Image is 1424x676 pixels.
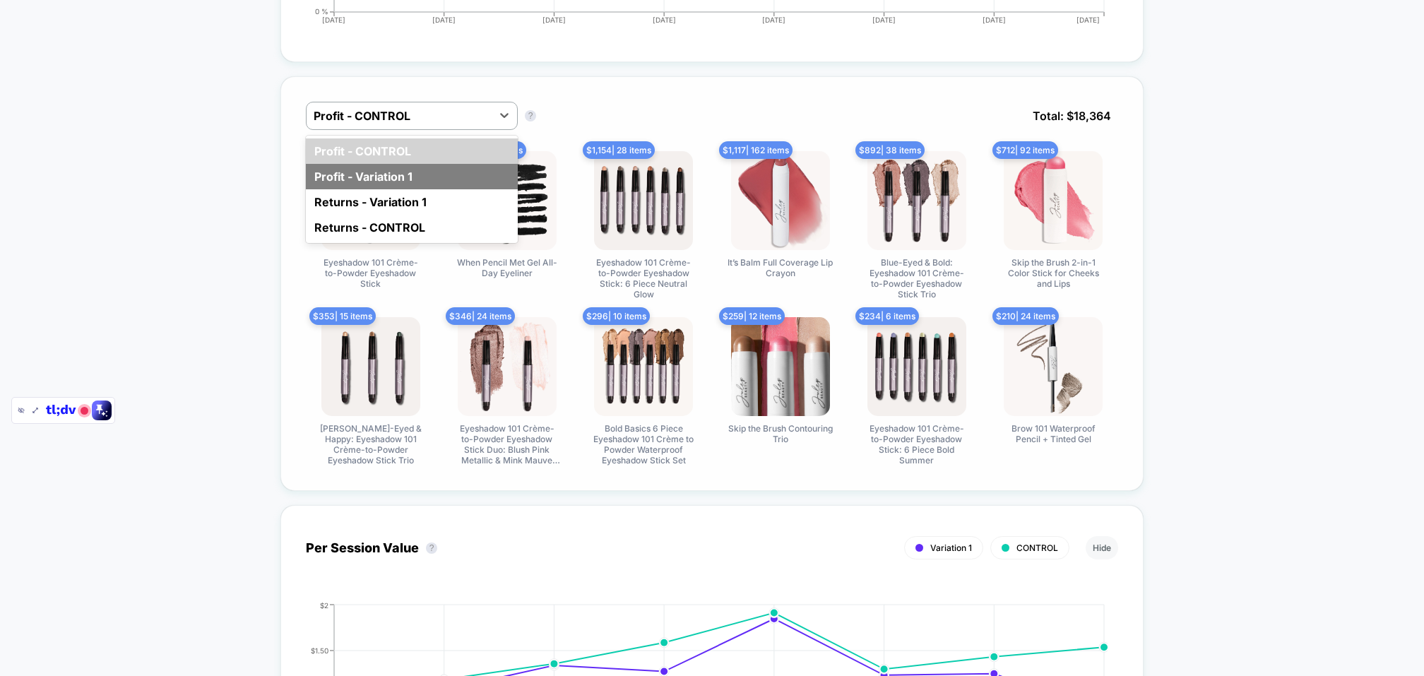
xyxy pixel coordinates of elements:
[1077,16,1100,24] tspan: [DATE]
[1000,257,1106,289] span: Skip the Brush 2-in-1 Color Stick for Cheeks and Lips
[591,257,696,300] span: Eyeshadow 101 Crème-to-Powder Eyeshadow Stick: 6 Piece Neutral Glow
[992,307,1059,325] span: $ 210 | 24 items
[315,7,328,16] tspan: 0 %
[525,110,536,121] button: ?
[311,646,328,654] tspan: $1.50
[1000,423,1106,444] span: Brow 101 Waterproof Pencil + Tinted Gel
[320,600,328,609] tspan: $2
[731,317,830,416] img: Skip the Brush Contouring Trio
[728,257,833,278] span: It’s Balm Full Coverage Lip Crayon
[318,257,424,289] span: Eyeshadow 101 Crème-to-Powder Eyeshadow Stick
[321,317,420,416] img: Hazel-Eyed & Happy: Eyeshadow 101 Crème-to-Powder Eyeshadow Stick Trio
[594,151,693,250] img: Eyeshadow 101 Crème-to-Powder Eyeshadow Stick: 6 Piece Neutral Glow
[855,141,925,159] span: $ 892 | 38 items
[591,423,696,466] span: Bold Basics 6 Piece Eyeshadow 101 Crème to Powder Waterproof Eyeshadow Stick Set
[318,423,424,466] span: [PERSON_NAME]-Eyed & Happy: Eyeshadow 101 Crème-to-Powder Eyeshadow Stick Trio
[762,16,785,24] tspan: [DATE]
[306,164,518,189] div: Profit - Variation 1
[1004,317,1103,416] img: Brow 101 Waterproof Pencil + Tinted Gel
[426,542,437,554] button: ?
[867,317,966,416] img: Eyeshadow 101 Crème-to-Powder Eyeshadow Stick: 6 Piece Bold Summer
[719,141,793,159] span: $ 1,117 | 162 items
[731,151,830,250] img: It’s Balm Full Coverage Lip Crayon
[872,16,896,24] tspan: [DATE]
[855,307,919,325] span: $ 234 | 6 items
[864,423,970,466] span: Eyeshadow 101 Crème-to-Powder Eyeshadow Stick: 6 Piece Bold Summer
[930,542,972,553] span: Variation 1
[454,423,560,466] span: Eyeshadow 101 Crème-to-Powder Eyeshadow Stick Duo: Blush Pink Metallic & Mink Mauve Metallic
[1004,151,1103,250] img: Skip the Brush 2-in-1 Color Stick for Cheeks and Lips
[446,307,515,325] span: $ 346 | 24 items
[309,307,376,325] span: $ 353 | 15 items
[653,16,676,24] tspan: [DATE]
[306,138,518,164] div: Profit - CONTROL
[983,16,1006,24] tspan: [DATE]
[432,16,456,24] tspan: [DATE]
[458,317,557,416] img: Eyeshadow 101 Crème-to-Powder Eyeshadow Stick Duo: Blush Pink Metallic & Mink Mauve Metallic
[306,215,518,240] div: Returns - CONTROL
[1026,102,1118,130] span: Total: $ 18,364
[867,151,966,250] img: Blue-Eyed & Bold: Eyeshadow 101 Crème-to-Powder Eyeshadow Stick Trio
[1086,536,1118,559] button: Hide
[594,317,693,416] img: Bold Basics 6 Piece Eyeshadow 101 Crème to Powder Waterproof Eyeshadow Stick Set
[719,307,785,325] span: $ 259 | 12 items
[454,257,560,278] span: When Pencil Met Gel All-Day Eyeliner
[306,189,518,215] div: Returns - Variation 1
[728,423,833,444] span: Skip the Brush Contouring Trio
[1016,542,1058,553] span: CONTROL
[583,307,650,325] span: $ 296 | 10 items
[864,257,970,300] span: Blue-Eyed & Bold: Eyeshadow 101 Crème-to-Powder Eyeshadow Stick Trio
[992,141,1058,159] span: $ 712 | 92 items
[322,16,345,24] tspan: [DATE]
[542,16,566,24] tspan: [DATE]
[583,141,655,159] span: $ 1,154 | 28 items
